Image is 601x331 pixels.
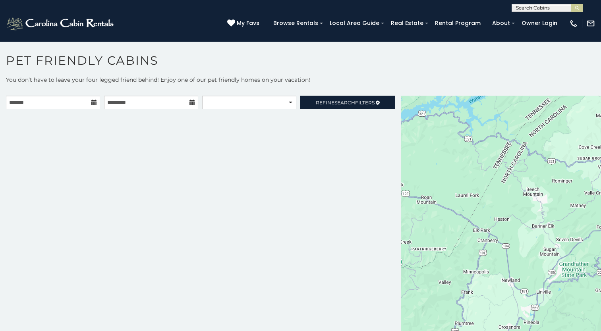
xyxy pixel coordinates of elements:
[387,17,427,29] a: Real Estate
[300,96,394,109] a: RefineSearchFilters
[326,17,383,29] a: Local Area Guide
[269,17,322,29] a: Browse Rentals
[431,17,485,29] a: Rental Program
[316,100,375,106] span: Refine Filters
[227,19,261,28] a: My Favs
[237,19,259,27] span: My Favs
[6,15,116,31] img: White-1-2.png
[334,100,355,106] span: Search
[488,17,514,29] a: About
[586,19,595,28] img: mail-regular-white.png
[518,17,561,29] a: Owner Login
[569,19,578,28] img: phone-regular-white.png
